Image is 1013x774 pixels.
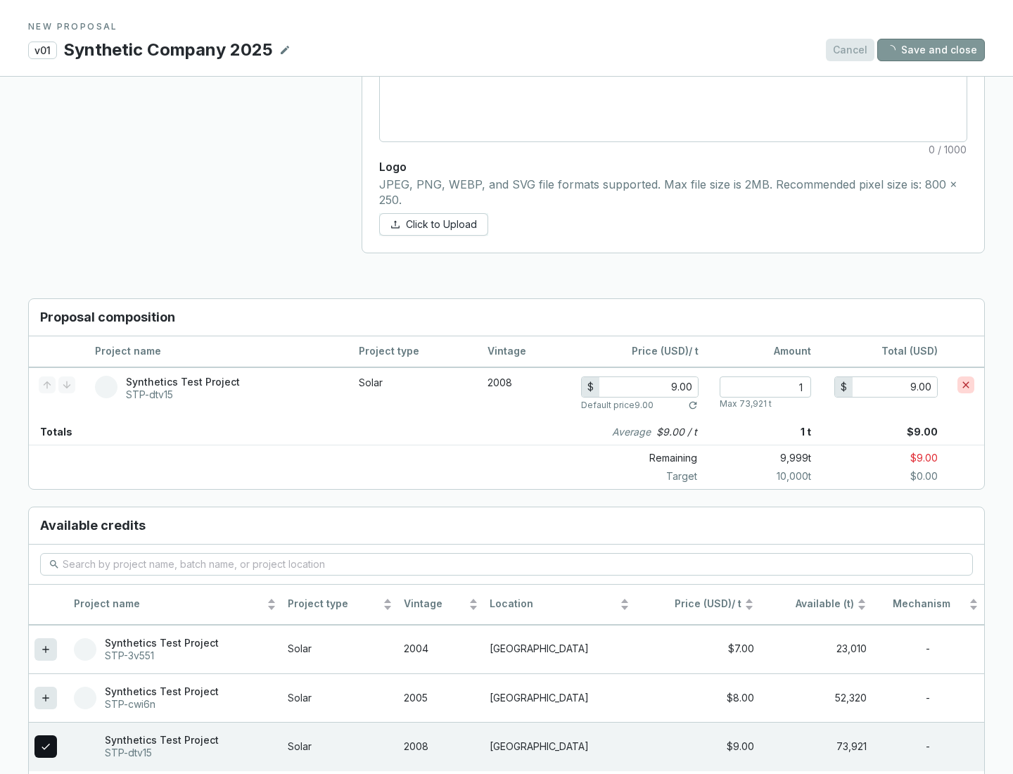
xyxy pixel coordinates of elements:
[29,507,984,545] h3: Available credits
[126,376,240,388] p: Synthetics Test Project
[901,43,977,57] span: Save and close
[641,642,754,656] div: $7.00
[282,585,397,625] th: Project type
[675,597,732,609] span: Price (USD)
[656,425,697,439] p: $9.00 / t
[105,649,219,662] p: STP-3v551
[379,213,488,236] button: Click to Upload
[881,345,938,357] span: Total (USD)
[811,448,984,468] p: $9.00
[63,557,952,572] input: Search by project name, batch name, or project location
[404,597,466,611] span: Vintage
[28,42,57,59] p: v01
[641,740,754,754] div: $9.00
[105,734,219,747] p: Synthetics Test Project
[872,722,984,770] td: -
[571,336,708,367] th: / t
[872,585,984,625] th: Mechanism
[811,419,984,445] p: $9.00
[632,345,689,357] span: Price (USD)
[282,722,397,770] td: Solar
[478,367,571,419] td: 2008
[641,597,741,611] span: / t
[886,45,896,55] span: loading
[760,673,872,722] td: 52,320
[282,625,397,673] td: Solar
[877,39,985,61] button: Save and close
[74,597,264,611] span: Project name
[581,400,654,411] p: Default price 9.00
[379,159,967,175] p: Logo
[878,597,966,611] span: Mechanism
[765,597,854,611] span: Available (t)
[349,336,478,367] th: Project type
[490,597,617,611] span: Location
[29,419,72,445] p: Totals
[760,585,872,625] th: Available (t)
[29,299,984,336] h3: Proposal composition
[641,692,754,705] div: $8.00
[28,21,985,32] p: NEW PROPOSAL
[582,469,708,483] p: Target
[490,642,630,656] p: [GEOGRAPHIC_DATA]
[398,585,484,625] th: Vintage
[398,673,484,722] td: 2005
[582,377,599,397] div: $
[478,336,571,367] th: Vintage
[490,692,630,705] p: [GEOGRAPHIC_DATA]
[105,685,219,698] p: Synthetics Test Project
[835,377,853,397] div: $
[398,722,484,770] td: 2008
[708,336,821,367] th: Amount
[872,625,984,673] td: -
[349,367,478,419] td: Solar
[105,698,219,711] p: STP-cwi6n
[484,585,635,625] th: Location
[708,448,811,468] p: 9,999 t
[282,673,397,722] td: Solar
[288,597,379,611] span: Project type
[811,469,984,483] p: $0.00
[126,388,240,401] p: STP-dtv15
[708,419,811,445] p: 1 t
[612,425,651,439] i: Average
[406,217,477,231] span: Click to Upload
[68,585,282,625] th: Project name
[760,625,872,673] td: 23,010
[760,722,872,770] td: 73,921
[490,740,630,754] p: [GEOGRAPHIC_DATA]
[398,625,484,673] td: 2004
[379,177,967,208] p: JPEG, PNG, WEBP, and SVG file formats supported. Max file size is 2MB. Recommended pixel size is:...
[826,39,874,61] button: Cancel
[720,398,772,410] p: Max 73,921 t
[582,448,708,468] p: Remaining
[390,220,400,229] span: upload
[872,673,984,722] td: -
[708,469,811,483] p: 10,000 t
[105,747,219,759] p: STP-dtv15
[85,336,349,367] th: Project name
[63,38,274,62] p: Synthetic Company 2025
[105,637,219,649] p: Synthetics Test Project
